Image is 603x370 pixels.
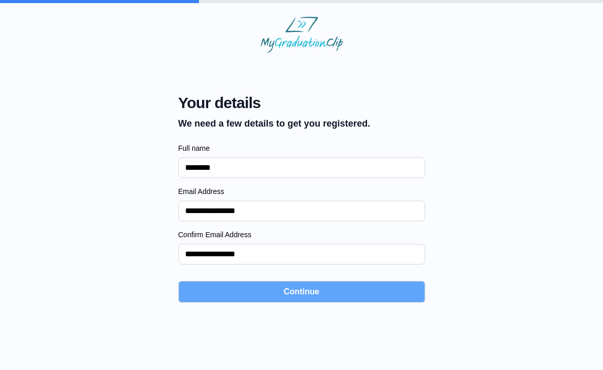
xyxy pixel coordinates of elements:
span: Your details [178,94,371,112]
p: We need a few details to get you registered. [178,116,371,131]
label: Email Address [178,186,425,197]
button: Continue [178,281,425,303]
label: Full name [178,143,425,153]
img: MyGraduationClip [261,16,343,52]
label: Confirm Email Address [178,230,425,240]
